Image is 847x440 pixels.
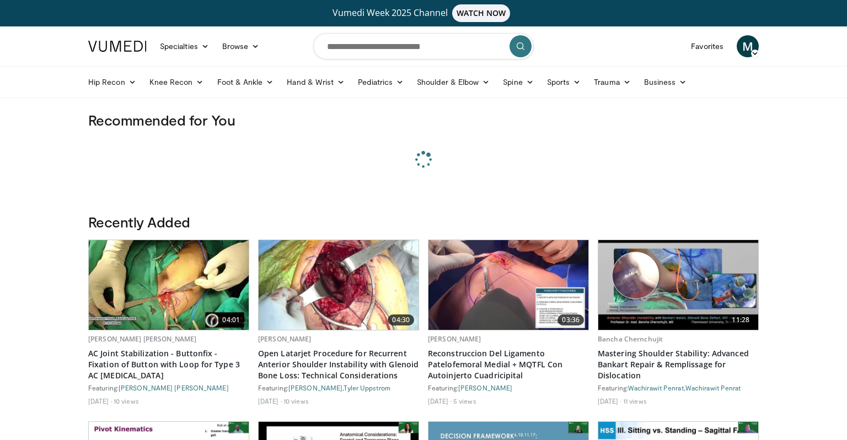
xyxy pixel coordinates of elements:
a: Reconstruccion Del Ligamento Patelofemoral Medial + MQTFL Con Autoinjerto Cuadricipital [428,348,589,381]
img: 12bfd8a1-61c9-4857-9f26-c8a25e8997c8.620x360_q85_upscale.jpg [598,240,758,330]
img: VuMedi Logo [88,41,147,52]
a: Vumedi Week 2025 ChannelWATCH NOW [90,4,757,22]
a: 04:30 [259,240,419,330]
li: 5 views [453,396,476,405]
span: WATCH NOW [452,4,511,22]
a: M [737,35,759,57]
a: AC Joint Stabilization - Buttonfix - Fixation of Button with Loop for Type 3 AC [MEDICAL_DATA] [88,348,249,381]
a: [PERSON_NAME] [288,384,342,392]
a: [PERSON_NAME] [258,334,312,344]
a: Pediatrics [351,71,410,93]
a: 11:28 [598,240,758,330]
a: Hip Recon [82,71,143,93]
img: c2f644dc-a967-485d-903d-283ce6bc3929.620x360_q85_upscale.jpg [89,240,249,330]
li: 10 views [283,396,309,405]
a: Open Latarjet Procedure for Recurrent Anterior Shoulder Instability with Glenoid Bone Loss: Techn... [258,348,419,381]
li: [DATE] [598,396,621,405]
a: Mastering Shoulder Stability: Advanced Bankart Repair & Remplissage for Dislocation [598,348,759,381]
a: Wachirawit Penrat [685,384,741,392]
h3: Recently Added [88,213,759,231]
li: 11 views [623,396,647,405]
li: [DATE] [258,396,282,405]
a: [PERSON_NAME] [458,384,512,392]
span: 03:36 [557,314,584,325]
img: 48f6f21f-43ea-44b1-a4e1-5668875d038e.620x360_q85_upscale.jpg [428,240,588,330]
span: 04:01 [218,314,244,325]
h3: Recommended for You [88,111,759,129]
div: Featuring: , [598,383,759,392]
a: Tyler Uppstrom [344,384,390,392]
a: Knee Recon [143,71,211,93]
div: Featuring: [88,383,249,392]
a: Browse [216,35,266,57]
span: 04:30 [388,314,414,325]
div: Featuring: , [258,383,419,392]
a: Trauma [587,71,637,93]
a: 03:36 [428,240,588,330]
input: Search topics, interventions [313,33,534,59]
a: Favorites [684,35,730,57]
a: Foot & Ankle [211,71,281,93]
a: Spine [496,71,540,93]
a: [PERSON_NAME] [PERSON_NAME] [119,384,229,392]
div: Featuring: [428,383,589,392]
a: Hand & Wrist [280,71,351,93]
a: Bancha Chernchujit [598,334,663,344]
img: 2b2da37e-a9b6-423e-b87e-b89ec568d167.620x360_q85_upscale.jpg [259,240,419,330]
a: [PERSON_NAME] [PERSON_NAME] [88,334,196,344]
a: Shoulder & Elbow [410,71,496,93]
span: 11:28 [727,314,754,325]
li: 10 views [114,396,139,405]
a: Business [637,71,694,93]
a: Specialties [153,35,216,57]
a: Wachirawit Penrat [628,384,684,392]
li: [DATE] [428,396,452,405]
li: [DATE] [88,396,112,405]
a: Sports [540,71,588,93]
a: 04:01 [89,240,249,330]
a: [PERSON_NAME] [428,334,481,344]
